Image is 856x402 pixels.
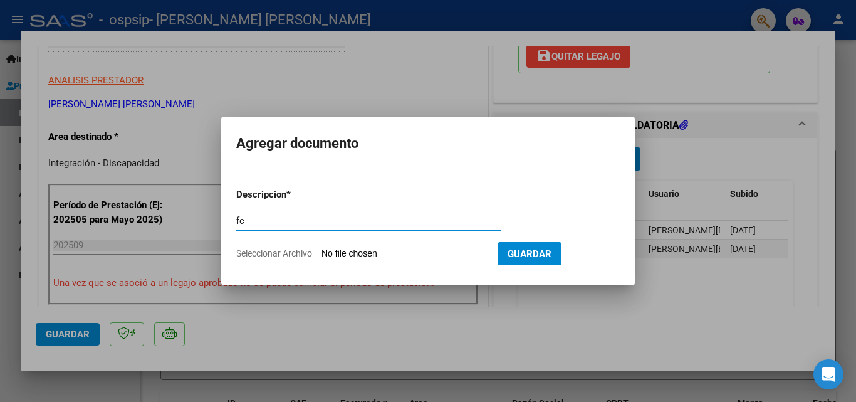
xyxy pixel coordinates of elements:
[508,248,551,260] span: Guardar
[498,242,561,265] button: Guardar
[813,359,843,389] div: Open Intercom Messenger
[236,132,620,156] h2: Agregar documento
[236,188,352,202] p: Descripcion
[236,248,312,258] span: Seleccionar Archivo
